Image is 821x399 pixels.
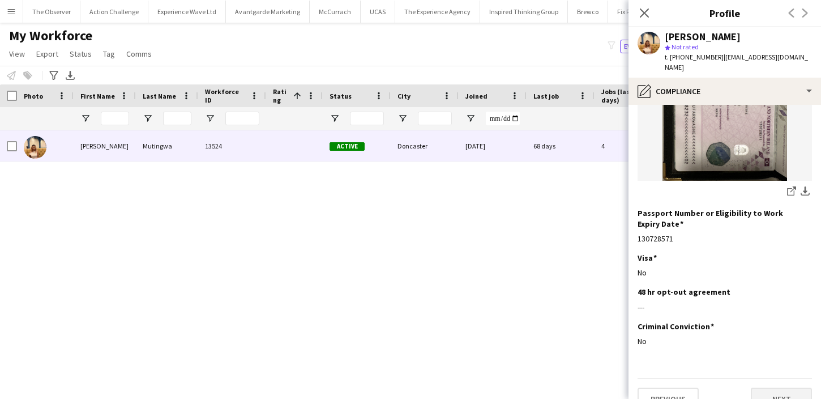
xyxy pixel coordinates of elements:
div: Compliance [628,78,821,105]
span: View [9,49,25,59]
div: Mutingwa [136,130,198,162]
button: Open Filter Menu [330,113,340,124]
button: Open Filter Menu [143,113,153,124]
a: Status [65,46,96,61]
span: Rating [273,87,289,104]
span: Comms [126,49,152,59]
a: Export [32,46,63,61]
img: Letisha Mutingwa [24,136,46,159]
button: McCurrach [310,1,361,23]
button: Open Filter Menu [397,113,408,124]
span: Workforce ID [205,87,246,104]
button: Experience Wave Ltd [148,1,226,23]
app-action-btn: Export XLSX [63,69,77,82]
span: Active [330,142,365,151]
input: Status Filter Input [350,112,384,125]
button: Everyone4,590 [620,40,677,53]
span: Jobs (last 90 days) [601,87,648,104]
span: Not rated [672,43,699,51]
span: | [EMAIL_ADDRESS][DOMAIN_NAME] [665,53,808,71]
button: Brewco [568,1,608,23]
span: Status [70,49,92,59]
div: --- [638,302,812,312]
span: Joined [465,92,488,100]
div: Doncaster [391,130,459,162]
a: Tag [99,46,119,61]
span: First Name [80,92,115,100]
button: Open Filter Menu [80,113,91,124]
span: Last job [533,92,559,100]
a: Comms [122,46,156,61]
button: Action Challenge [80,1,148,23]
div: 4 [595,130,668,162]
input: Joined Filter Input [486,112,520,125]
span: Export [36,49,58,59]
button: Inspired Thinking Group [480,1,568,23]
a: View [5,46,29,61]
h3: 48 hr opt-out agreement [638,287,730,297]
div: 68 days [527,130,595,162]
h3: Profile [628,6,821,20]
input: First Name Filter Input [101,112,129,125]
button: Fix Radio [608,1,652,23]
button: Open Filter Menu [465,113,476,124]
input: Workforce ID Filter Input [225,112,259,125]
span: Last Name [143,92,176,100]
button: Open Filter Menu [205,113,215,124]
div: [DATE] [459,130,527,162]
span: t. [PHONE_NUMBER] [665,53,724,61]
div: [PERSON_NAME] [74,130,136,162]
span: City [397,92,411,100]
h3: Passport Number or Eligibility to Work Expiry Date [638,208,803,228]
div: 13524 [198,130,266,162]
button: The Experience Agency [395,1,480,23]
input: City Filter Input [418,112,452,125]
h3: Visa [638,253,657,263]
button: UCAS [361,1,395,23]
input: Last Name Filter Input [163,112,191,125]
h3: Criminal Conviction [638,321,714,332]
button: Avantgarde Marketing [226,1,310,23]
app-action-btn: Advanced filters [47,69,61,82]
button: The Observer [23,1,80,23]
span: My Workforce [9,27,92,44]
div: [PERSON_NAME] [665,32,741,42]
div: No [638,336,812,346]
span: Status [330,92,352,100]
span: Tag [103,49,115,59]
span: Photo [24,92,43,100]
div: No [638,268,812,278]
div: 130728571 [638,234,812,244]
